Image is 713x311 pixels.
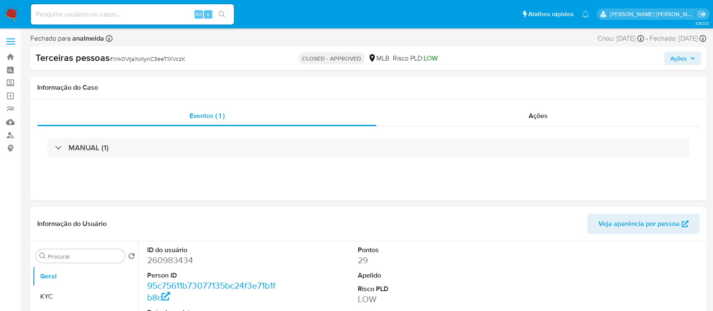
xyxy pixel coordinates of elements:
[147,279,275,303] a: 95c75611b73077135bc24f3e71b1fb8c
[47,138,689,157] div: MANUAL (1)
[587,214,699,234] button: Veja aparência por pessoa
[358,284,490,294] dt: Risco PLD
[39,253,46,259] button: Procurar
[598,34,644,43] div: Criou: [DATE]
[582,11,589,18] a: Notificações
[69,143,109,152] h3: MANUAL (1)
[424,53,438,63] span: LOW
[71,33,104,43] b: analmeida
[110,55,185,63] span: # Xrk0VrjaXvXynC3eeT1XVczK
[528,10,573,19] span: Atalhos rápidos
[358,254,490,266] dd: 29
[30,34,104,43] span: Fechado para
[213,8,230,20] button: search-icon
[358,271,490,280] dt: Apelido
[147,245,279,255] dt: ID do usuário
[368,54,389,63] div: MLB
[195,10,202,18] span: Alt
[358,293,490,305] dd: LOW
[670,52,687,65] span: Ações
[358,245,490,255] dt: Pontos
[698,10,707,19] a: Sair
[147,271,279,280] dt: Person ID
[610,10,695,18] p: anna.almeida@mercadopago.com.br
[128,253,135,262] button: Retornar ao pedido padrão
[37,83,699,92] h1: Informação do Caso
[646,34,648,43] span: -
[664,52,701,65] button: Ações
[207,10,209,18] span: s
[48,253,121,260] input: Procurar
[147,254,279,266] dd: 260983434
[299,52,365,64] p: CLOSED - APPROVED
[31,9,234,20] input: Pesquise usuários ou casos...
[650,34,706,43] div: Fechado: [DATE]
[189,111,225,121] span: Eventos ( 1 )
[37,220,107,228] h1: Informação do Usuário
[33,286,138,307] button: KYC
[529,111,548,121] span: Ações
[36,51,110,64] b: Terceiras pessoas
[393,54,438,63] span: Risco PLD:
[33,266,138,286] button: Geral
[598,214,680,234] span: Veja aparência por pessoa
